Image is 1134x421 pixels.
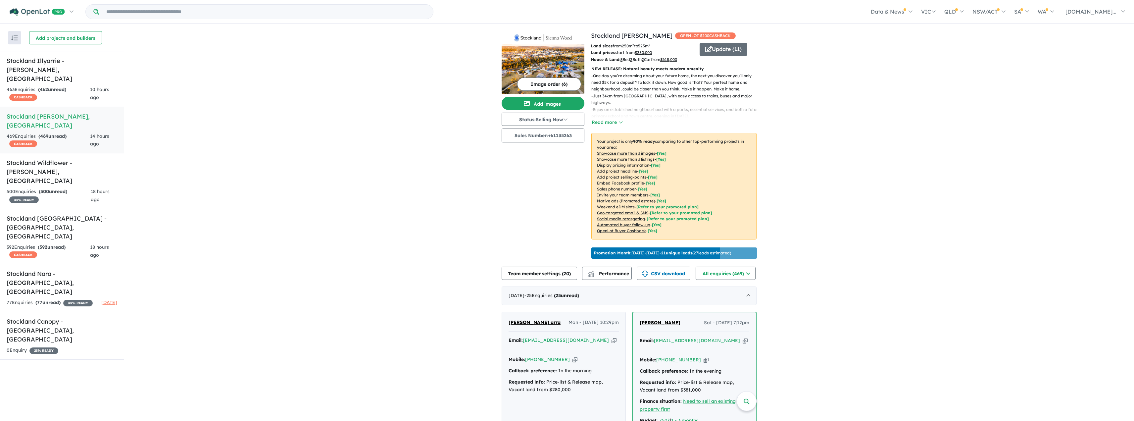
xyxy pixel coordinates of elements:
[640,367,749,375] div: In the evening
[650,210,712,215] span: [Refer to your promoted plan]
[7,269,117,296] h5: Stockland Nara - [GEOGRAPHIC_DATA] , [GEOGRAPHIC_DATA]
[642,57,644,62] u: 2
[591,57,620,62] b: House & Land:
[657,198,666,203] span: [Yes]
[591,93,762,106] p: - Just 34km from [GEOGRAPHIC_DATA], with easy access to trains, buses and major highways.
[654,338,740,343] a: [EMAIL_ADDRESS][DOMAIN_NAME]
[35,299,61,305] strong: ( unread)
[656,157,666,162] span: [ Yes ]
[649,43,650,47] sup: 2
[646,181,655,185] span: [ Yes ]
[743,337,748,344] button: Copy
[650,192,660,197] span: [ Yes ]
[591,43,613,48] b: Land sizes
[509,368,557,374] strong: Callback preference:
[7,346,58,354] div: 0 Enquir y
[640,379,676,385] strong: Requested info:
[39,244,47,250] span: 392
[591,119,622,126] button: Read more
[591,50,615,55] b: Land prices
[502,113,584,126] button: Status:Selling Now
[582,267,632,280] button: Performance
[640,357,656,363] strong: Mobile:
[597,175,646,180] u: Add project selling-points
[7,317,117,344] h5: Stockland Canopy - [GEOGRAPHIC_DATA] , [GEOGRAPHIC_DATA]
[91,188,110,202] span: 18 hours ago
[648,175,658,180] span: [ Yes ]
[620,57,622,62] u: 3
[509,319,561,325] span: [PERSON_NAME] arra
[640,398,736,412] a: Need to sell an existing property first
[502,287,757,305] div: [DATE]
[554,292,579,298] strong: ( unread)
[591,66,757,72] p: NEW RELEASE: Natural beauty meets modern amenity
[9,94,37,101] span: CASHBACK
[639,169,648,174] span: [ Yes ]
[597,181,644,185] u: Embed Facebook profile
[591,73,762,93] p: - One day you’re dreaming about your future home, the next you discover you’ll only need $5k for ...
[11,35,18,40] img: sort.svg
[704,356,709,363] button: Copy
[597,222,650,227] u: Automated buyer follow-up
[700,43,747,56] button: Update (11)
[588,271,594,274] img: line-chart.svg
[696,267,756,280] button: All enquiries (469)
[591,43,695,49] p: from
[37,299,42,305] span: 77
[9,140,37,147] span: CASHBACK
[40,86,48,92] span: 462
[640,338,654,343] strong: Email:
[594,250,631,255] b: Promotion Month:
[502,97,584,110] button: Add images
[651,163,661,168] span: [ Yes ]
[7,158,117,185] h5: Stockland Wildflower - [PERSON_NAME] , [GEOGRAPHIC_DATA]
[524,292,579,298] span: - 25 Enquir ies
[597,216,645,221] u: Social media retargeting
[63,300,93,306] span: 45 % READY
[638,43,650,48] u: 525 m
[101,299,117,305] span: [DATE]
[612,337,616,344] button: Copy
[525,356,570,362] a: [PHONE_NUMBER]
[7,132,90,148] div: 469 Enquir ies
[7,299,93,307] div: 77 Enquir ies
[9,251,37,258] span: CASHBACK
[90,86,109,100] span: 10 hours ago
[661,250,692,255] b: 21 unique leads
[517,78,581,91] button: Image order (6)
[634,43,650,48] span: to
[597,157,655,162] u: Showcase more than 3 listings
[38,244,66,250] strong: ( unread)
[523,337,609,343] a: [EMAIL_ADDRESS][DOMAIN_NAME]
[7,243,90,259] div: 392 Enquir ies
[7,86,90,102] div: 463 Enquir ies
[656,357,701,363] a: [PHONE_NUMBER]
[509,356,525,362] strong: Mobile:
[597,163,649,168] u: Display pricing information
[597,210,648,215] u: Geo-targeted email & SMS
[509,367,619,375] div: In the morning
[588,271,629,277] span: Performance
[652,222,662,227] span: [Yes]
[632,43,634,47] sup: 2
[7,188,91,204] div: 500 Enquir ies
[572,356,577,363] button: Copy
[556,292,561,298] span: 25
[39,188,67,194] strong: ( unread)
[90,133,109,147] span: 14 hours ago
[38,133,67,139] strong: ( unread)
[9,196,39,203] span: 45 % READY
[642,271,648,277] img: download icon
[597,186,636,191] u: Sales phone number
[637,267,690,280] button: CSV download
[597,151,655,156] u: Showcase more than 3 images
[640,319,680,327] a: [PERSON_NAME]
[10,8,65,16] img: Openlot PRO Logo White
[591,56,695,63] p: Bed Bath Car from
[635,50,652,55] u: $ 280,000
[597,204,635,209] u: Weekend eDM slots
[622,43,634,48] u: 250 m
[591,32,672,39] a: Stockland [PERSON_NAME]
[509,378,619,394] div: Price-list & Release map, Vacant land from $280,000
